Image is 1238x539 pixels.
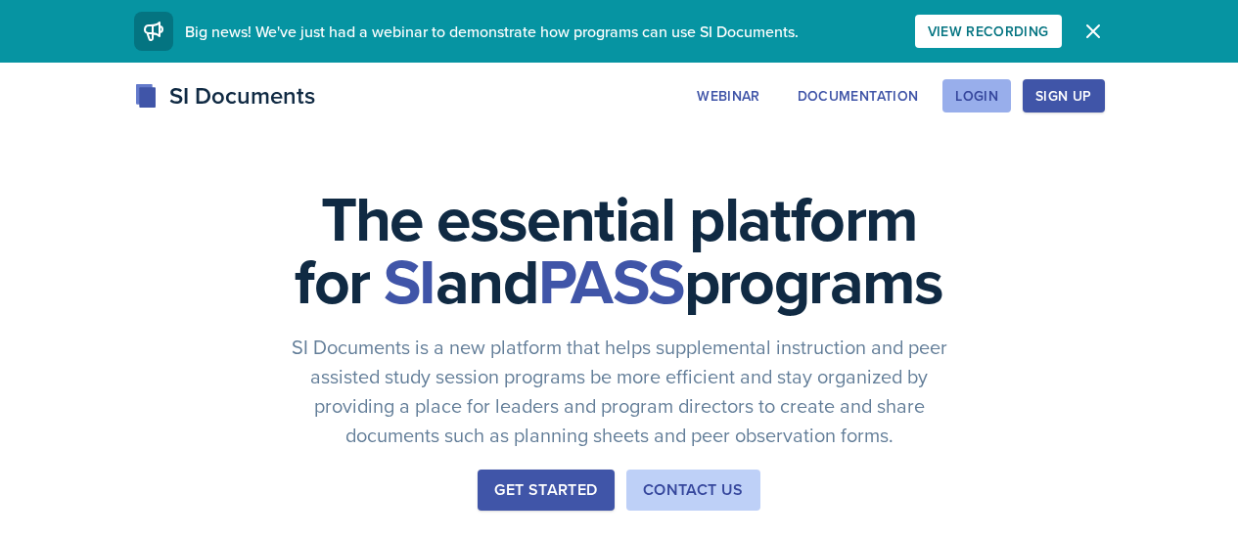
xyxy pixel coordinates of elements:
div: View Recording [928,23,1049,39]
button: Contact Us [626,470,760,511]
div: Get Started [494,478,597,502]
div: Sign Up [1035,88,1091,104]
button: View Recording [915,15,1062,48]
div: SI Documents [134,78,315,113]
button: Get Started [478,470,614,511]
div: Contact Us [643,478,744,502]
button: Sign Up [1023,79,1104,112]
span: Big news! We've just had a webinar to demonstrate how programs can use SI Documents. [185,21,799,42]
div: Webinar [697,88,759,104]
button: Webinar [684,79,772,112]
button: Documentation [785,79,932,112]
div: Documentation [798,88,919,104]
button: Login [942,79,1011,112]
div: Login [955,88,998,104]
